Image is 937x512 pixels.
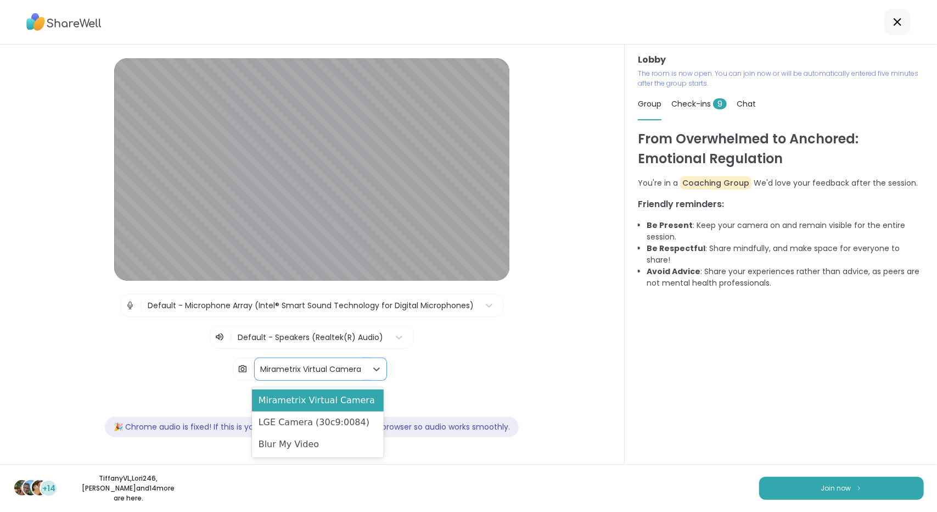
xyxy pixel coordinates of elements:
div: Blur My Video [252,433,384,455]
span: Join now [821,483,851,493]
li: : Share mindfully, and make space for everyone to share! [647,243,924,266]
div: LGE Camera (30c9:0084) [252,411,384,433]
span: Chat [737,98,756,109]
p: TiffanyVL , Lori246 , [PERSON_NAME] and 14 more are here. [67,474,190,503]
div: 🎉 Chrome audio is fixed! If this is your first group, please restart your browser so audio works ... [105,417,519,437]
img: Microphone [125,294,135,316]
span: 9 [713,98,727,109]
li: : Share your experiences rather than advice, as peers are not mental health professionals. [647,266,924,289]
img: ShareWell Logomark [856,485,862,491]
img: LuAnn [32,480,47,496]
h3: Lobby [638,53,924,66]
h3: Friendly reminders: [638,198,924,211]
span: Coaching Group [680,176,751,190]
img: Camera [238,358,248,380]
p: The room is now open. You can join now or will be automatically entered five minutes after the gr... [638,69,924,88]
div: Mirametrix Virtual Camera [260,364,361,375]
span: | [139,294,142,316]
div: Default - Microphone Array (Intel® Smart Sound Technology for Digital Microphones) [148,300,474,311]
div: Mirametrix Virtual Camera [252,389,384,411]
img: TiffanyVL [14,480,30,496]
button: Join now [759,477,924,500]
b: Avoid Advice [647,266,700,277]
h1: From Overwhelmed to Anchored: Emotional Regulation [638,129,924,169]
p: You're in a We'd love your feedback after the session. [638,177,924,189]
span: Check-ins [671,98,727,109]
b: Be Respectful [647,243,705,254]
span: | [252,358,255,380]
span: | [229,331,232,344]
b: Be Present [647,220,693,231]
button: Test speaker and microphone [250,389,373,413]
img: Lori246 [23,480,38,496]
span: +14 [42,483,55,494]
img: ShareWell Logo [26,9,102,35]
li: : Keep your camera on and remain visible for the entire session. [647,220,924,243]
span: Group [638,98,661,109]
